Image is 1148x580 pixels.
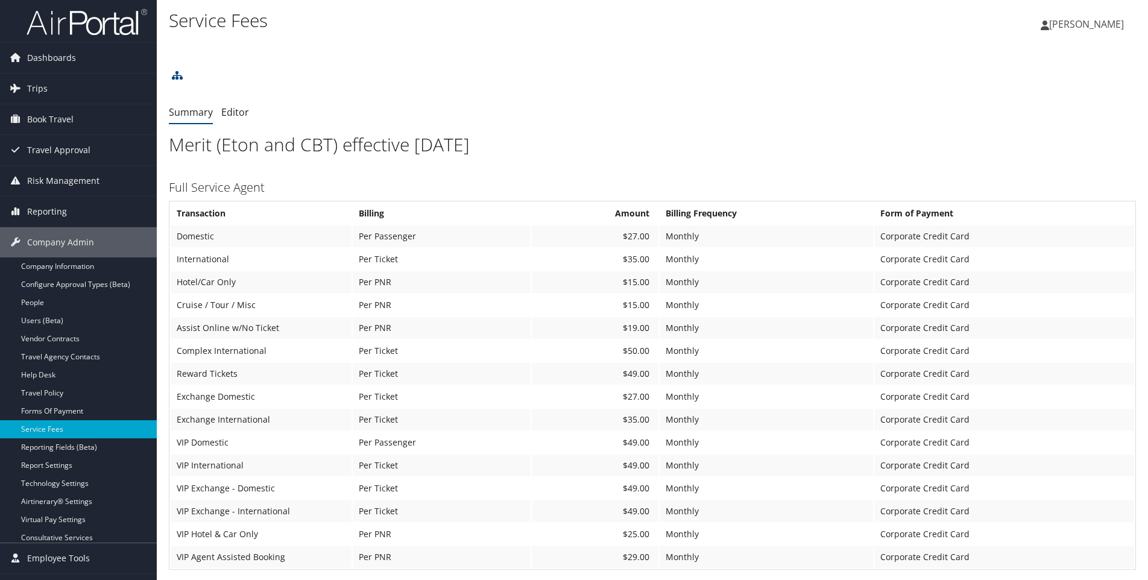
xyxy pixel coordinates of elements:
[1041,6,1136,42] a: [PERSON_NAME]
[171,271,352,293] td: Hotel/Car Only
[532,455,658,476] td: $49.00
[353,455,531,476] td: Per Ticket
[169,106,213,119] a: Summary
[660,271,873,293] td: Monthly
[660,409,873,430] td: Monthly
[171,478,352,499] td: VIP Exchange - Domestic
[1049,17,1124,31] span: [PERSON_NAME]
[532,546,658,568] td: $29.00
[532,523,658,545] td: $25.00
[532,271,658,293] td: $15.00
[353,523,531,545] td: Per PNR
[660,546,873,568] td: Monthly
[27,104,74,134] span: Book Travel
[660,432,873,453] td: Monthly
[171,386,352,408] td: Exchange Domestic
[532,294,658,316] td: $15.00
[27,227,94,257] span: Company Admin
[171,546,352,568] td: VIP Agent Assisted Booking
[660,340,873,362] td: Monthly
[874,386,1134,408] td: Corporate Credit Card
[27,166,99,196] span: Risk Management
[660,294,873,316] td: Monthly
[874,432,1134,453] td: Corporate Credit Card
[874,225,1134,247] td: Corporate Credit Card
[27,197,67,227] span: Reporting
[27,135,90,165] span: Travel Approval
[532,478,658,499] td: $49.00
[660,500,873,522] td: Monthly
[169,8,813,33] h1: Service Fees
[27,543,90,573] span: Employee Tools
[27,8,147,36] img: airportal-logo.png
[660,317,873,339] td: Monthly
[353,340,531,362] td: Per Ticket
[169,179,1136,196] h3: Full Service Agent
[171,294,352,316] td: Cruise / Tour / Misc
[874,409,1134,430] td: Corporate Credit Card
[171,340,352,362] td: Complex International
[660,386,873,408] td: Monthly
[171,523,352,545] td: VIP Hotel & Car Only
[660,455,873,476] td: Monthly
[532,500,658,522] td: $49.00
[532,432,658,453] td: $49.00
[353,432,531,453] td: Per Passenger
[874,294,1134,316] td: Corporate Credit Card
[353,225,531,247] td: Per Passenger
[660,478,873,499] td: Monthly
[874,523,1134,545] td: Corporate Credit Card
[532,409,658,430] td: $35.00
[171,363,352,385] td: Reward Tickets
[874,546,1134,568] td: Corporate Credit Card
[660,523,873,545] td: Monthly
[353,478,531,499] td: Per Ticket
[874,203,1134,224] th: Form of Payment
[353,271,531,293] td: Per PNR
[353,409,531,430] td: Per Ticket
[353,546,531,568] td: Per PNR
[171,500,352,522] td: VIP Exchange - International
[532,386,658,408] td: $27.00
[660,225,873,247] td: Monthly
[660,248,873,270] td: Monthly
[353,248,531,270] td: Per Ticket
[660,363,873,385] td: Monthly
[171,203,352,224] th: Transaction
[874,478,1134,499] td: Corporate Credit Card
[353,294,531,316] td: Per PNR
[874,500,1134,522] td: Corporate Credit Card
[874,317,1134,339] td: Corporate Credit Card
[171,455,352,476] td: VIP International
[532,317,658,339] td: $19.00
[874,363,1134,385] td: Corporate Credit Card
[171,225,352,247] td: Domestic
[171,432,352,453] td: VIP Domestic
[532,225,658,247] td: $27.00
[353,363,531,385] td: Per Ticket
[27,43,76,73] span: Dashboards
[171,248,352,270] td: International
[169,132,1136,157] h1: Merit (Eton and CBT) effective [DATE]
[221,106,249,119] a: Editor
[171,317,352,339] td: Assist Online w/No Ticket
[532,363,658,385] td: $49.00
[532,340,658,362] td: $50.00
[874,271,1134,293] td: Corporate Credit Card
[353,317,531,339] td: Per PNR
[532,248,658,270] td: $35.00
[353,203,531,224] th: Billing
[353,386,531,408] td: Per Ticket
[874,340,1134,362] td: Corporate Credit Card
[660,203,873,224] th: Billing Frequency
[27,74,48,104] span: Trips
[532,203,658,224] th: Amount
[171,409,352,430] td: Exchange International
[874,455,1134,476] td: Corporate Credit Card
[874,248,1134,270] td: Corporate Credit Card
[353,500,531,522] td: Per Ticket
